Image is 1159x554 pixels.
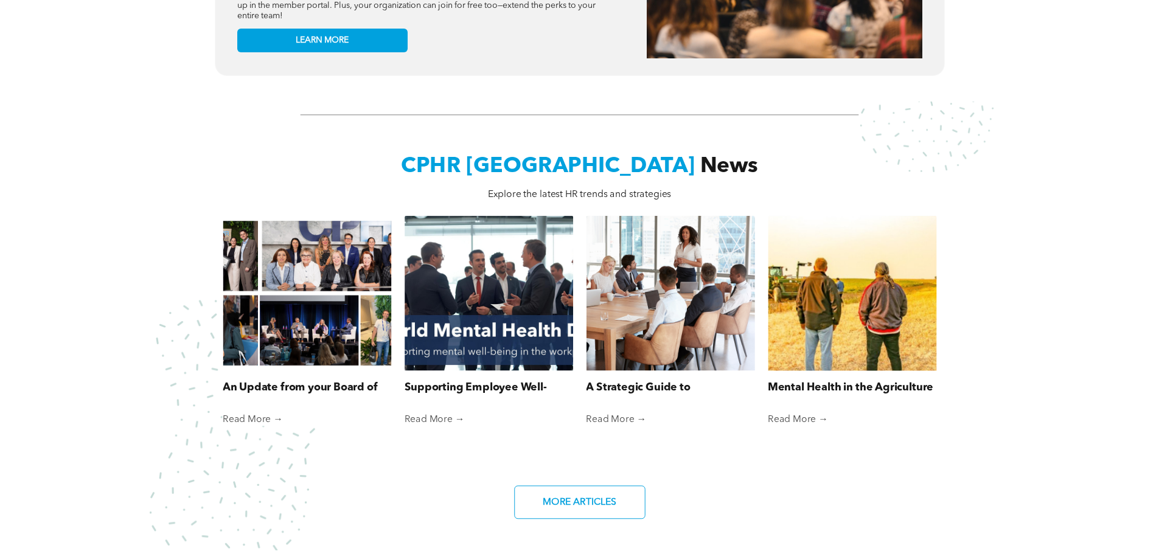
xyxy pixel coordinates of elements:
[768,413,936,425] a: Read More →
[223,413,391,425] a: Read More →
[488,189,672,199] span: Explore the latest HR trends and strategies
[296,35,349,46] span: LEARN MORE
[405,413,573,425] a: Read More →
[514,485,645,519] a: MORE ARTICLES
[401,156,695,177] span: CPHR [GEOGRAPHIC_DATA]
[700,156,758,177] span: News
[405,379,573,395] a: Supporting Employee Well-Being: How HR Plays a Role in World Mental Health Day
[237,29,408,52] a: LEARN MORE
[586,413,754,425] a: Read More →
[223,379,391,395] a: An Update from your Board of Directors – [DATE]
[586,379,754,395] a: A Strategic Guide to Organization Restructuring, Part 1
[768,379,936,395] a: Mental Health in the Agriculture Industry
[538,490,620,513] span: MORE ARTICLES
